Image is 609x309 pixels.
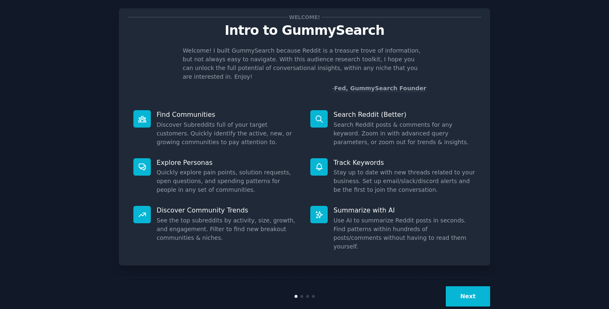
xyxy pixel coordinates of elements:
dd: Search Reddit posts & comments for any keyword. Zoom in with advanced query parameters, or zoom o... [333,121,476,147]
a: Fed, GummySearch Founder [334,85,426,92]
p: Search Reddit (Better) [333,110,476,119]
p: Discover Community Trends [157,206,299,215]
p: Summarize with AI [333,206,476,215]
span: Welcome! [288,13,321,22]
p: Welcome! I built GummySearch because Reddit is a treasure trove of information, but not always ea... [183,46,426,81]
dd: Use AI to summarize Reddit posts in seconds. Find patterns within hundreds of posts/comments with... [333,216,476,251]
p: Track Keywords [333,158,476,167]
dd: Quickly explore pain points, solution requests, open questions, and spending patterns for people ... [157,168,299,194]
dd: See the top subreddits by activity, size, growth, and engagement. Filter to find new breakout com... [157,216,299,242]
p: Intro to GummySearch [128,23,481,38]
p: Find Communities [157,110,299,119]
p: Explore Personas [157,158,299,167]
dd: Discover Subreddits full of your target customers. Quickly identify the active, new, or growing c... [157,121,299,147]
dd: Stay up to date with new threads related to your business. Set up email/slack/discord alerts and ... [333,168,476,194]
div: - [332,84,426,93]
button: Next [446,286,490,307]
